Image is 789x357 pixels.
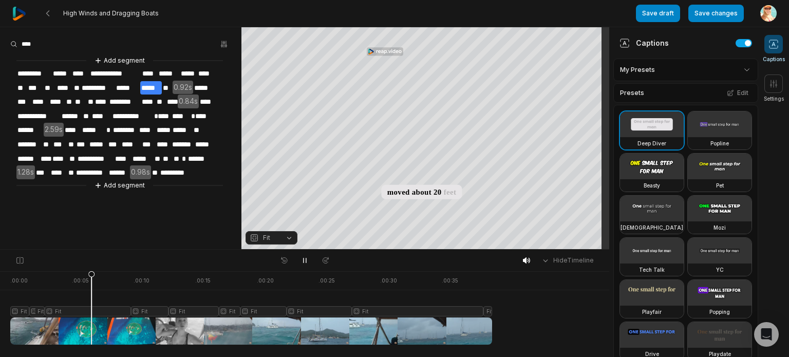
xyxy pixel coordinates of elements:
[44,123,64,137] span: 2.59s
[130,165,151,179] span: 0.98s
[764,74,784,103] button: Settings
[710,139,729,147] h3: Popline
[763,35,785,63] button: Captions
[709,308,730,316] h3: Popping
[538,253,597,268] button: HideTimeline
[613,83,758,103] div: Presets
[92,55,147,66] button: Add segment
[246,231,297,245] button: Fit
[716,181,724,190] h3: Pet
[639,266,665,274] h3: Tech Talk
[263,233,270,242] span: Fit
[63,9,159,17] span: High Winds and Dragging Boats
[619,37,669,48] div: Captions
[173,81,193,95] span: 0.92s
[613,59,758,81] div: My Presets
[12,7,26,21] img: reap
[764,95,784,103] span: Settings
[16,165,35,179] span: 1.28s
[636,5,680,22] button: Save draft
[716,266,724,274] h3: YC
[637,139,666,147] h3: Deep Diver
[713,223,726,232] h3: Mozi
[724,86,752,100] button: Edit
[763,55,785,63] span: Captions
[621,223,683,232] h3: [DEMOGRAPHIC_DATA]
[644,181,660,190] h3: Beasty
[92,180,147,191] button: Add segment
[688,5,744,22] button: Save changes
[178,95,199,108] span: 0.84s
[754,322,779,347] div: Open Intercom Messenger
[642,308,662,316] h3: Playfair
